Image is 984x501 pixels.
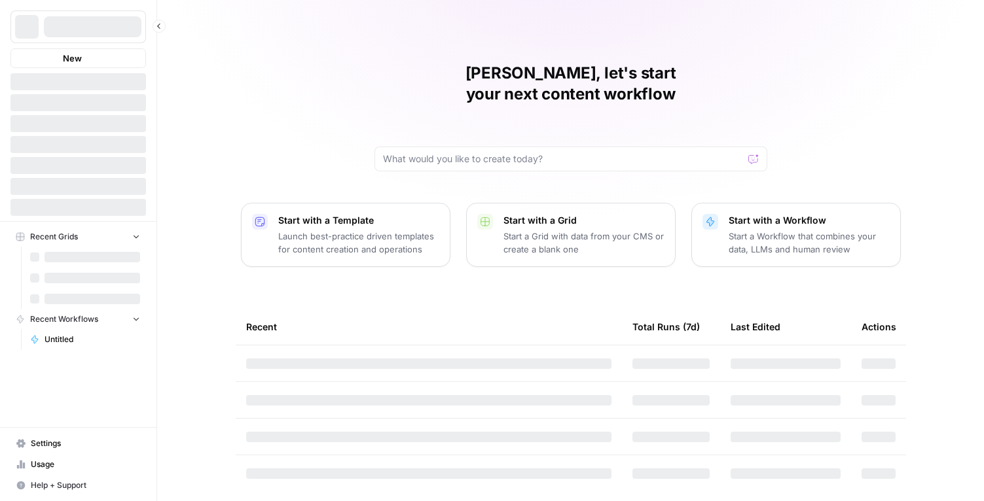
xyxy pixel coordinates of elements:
[241,203,450,267] button: Start with a TemplateLaunch best-practice driven templates for content creation and operations
[30,313,98,325] span: Recent Workflows
[10,227,146,247] button: Recent Grids
[691,203,901,267] button: Start with a WorkflowStart a Workflow that combines your data, LLMs and human review
[10,48,146,68] button: New
[31,438,140,449] span: Settings
[278,230,439,256] p: Launch best-practice driven templates for content creation and operations
[30,231,78,243] span: Recent Grids
[503,230,665,256] p: Start a Grid with data from your CMS or create a blank one
[374,63,767,105] h1: [PERSON_NAME], let's start your next content workflow
[729,214,890,227] p: Start with a Workflow
[10,433,146,454] a: Settings
[63,52,82,65] span: New
[278,214,439,227] p: Start with a Template
[729,230,890,256] p: Start a Workflow that combines your data, LLMs and human review
[466,203,676,267] button: Start with a GridStart a Grid with data from your CMS or create a blank one
[383,152,743,165] input: What would you like to create today?
[10,309,146,329] button: Recent Workflows
[246,309,611,345] div: Recent
[31,479,140,491] span: Help + Support
[731,309,780,345] div: Last Edited
[503,214,665,227] p: Start with a Grid
[10,454,146,475] a: Usage
[862,309,896,345] div: Actions
[24,329,146,350] a: Untitled
[31,458,140,470] span: Usage
[45,334,140,345] span: Untitled
[632,309,700,345] div: Total Runs (7d)
[10,475,146,496] button: Help + Support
